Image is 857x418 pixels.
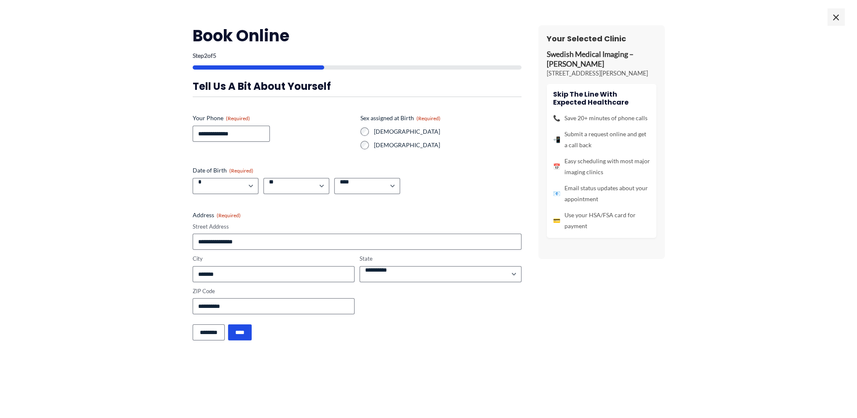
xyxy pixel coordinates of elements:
[193,287,355,295] label: ZIP Code
[193,166,253,175] legend: Date of Birth
[193,25,521,46] h2: Book Online
[360,255,521,263] label: State
[553,183,650,205] li: Email status updates about your appointment
[204,52,207,59] span: 2
[374,127,521,136] label: [DEMOGRAPHIC_DATA]
[553,161,560,172] span: 📅
[193,255,355,263] label: City
[553,90,650,106] h4: Skip the line with Expected Healthcare
[360,114,441,122] legend: Sex assigned at Birth
[553,134,560,145] span: 📲
[553,113,650,124] li: Save 20+ minutes of phone calls
[213,52,216,59] span: 5
[547,34,656,43] h3: Your Selected Clinic
[193,53,521,59] p: Step of
[553,188,560,199] span: 📧
[193,223,521,231] label: Street Address
[193,114,354,122] label: Your Phone
[547,50,656,69] p: Swedish Medical Imaging – [PERSON_NAME]
[553,215,560,226] span: 💳
[827,8,844,25] span: ×
[553,113,560,124] span: 📞
[553,210,650,232] li: Use your HSA/FSA card for payment
[374,141,521,149] label: [DEMOGRAPHIC_DATA]
[193,211,241,219] legend: Address
[416,115,441,121] span: (Required)
[229,167,253,174] span: (Required)
[553,156,650,178] li: Easy scheduling with most major imaging clinics
[217,212,241,218] span: (Required)
[226,115,250,121] span: (Required)
[193,80,521,93] h3: Tell us a bit about yourself
[553,129,650,151] li: Submit a request online and get a call back
[547,69,656,78] p: [STREET_ADDRESS][PERSON_NAME]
